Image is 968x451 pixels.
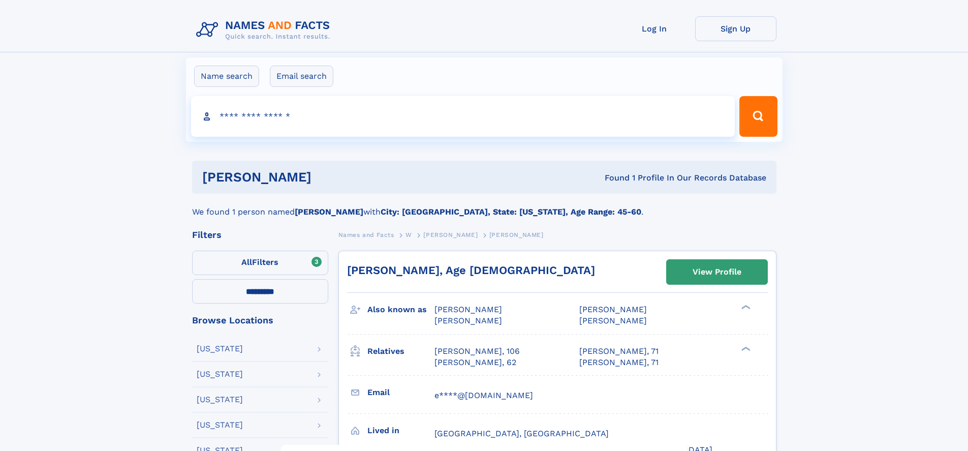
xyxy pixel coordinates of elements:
[194,66,259,87] label: Name search
[367,343,434,360] h3: Relatives
[191,96,735,137] input: search input
[192,16,338,44] img: Logo Names and Facts
[489,231,544,238] span: [PERSON_NAME]
[202,171,458,184] h1: [PERSON_NAME]
[434,346,520,357] a: [PERSON_NAME], 106
[367,301,434,318] h3: Also known as
[338,228,394,241] a: Names and Facts
[192,194,776,218] div: We found 1 person named with .
[739,96,777,137] button: Search Button
[197,345,243,353] div: [US_STATE]
[367,384,434,401] h3: Email
[197,396,243,404] div: [US_STATE]
[197,370,243,378] div: [US_STATE]
[434,429,609,438] span: [GEOGRAPHIC_DATA], [GEOGRAPHIC_DATA]
[347,264,595,277] a: [PERSON_NAME], Age [DEMOGRAPHIC_DATA]
[739,345,751,352] div: ❯
[270,66,333,87] label: Email search
[197,421,243,429] div: [US_STATE]
[579,357,659,368] a: [PERSON_NAME], 71
[367,422,434,439] h3: Lived in
[667,260,767,284] a: View Profile
[423,231,478,238] span: [PERSON_NAME]
[192,251,328,275] label: Filters
[434,357,516,368] a: [PERSON_NAME], 62
[192,316,328,325] div: Browse Locations
[192,230,328,239] div: Filters
[695,16,776,41] a: Sign Up
[614,16,695,41] a: Log In
[458,172,766,184] div: Found 1 Profile In Our Records Database
[241,257,252,267] span: All
[434,316,502,325] span: [PERSON_NAME]
[434,305,502,314] span: [PERSON_NAME]
[739,304,751,311] div: ❯
[381,207,641,217] b: City: [GEOGRAPHIC_DATA], State: [US_STATE], Age Range: 45-60
[579,346,659,357] a: [PERSON_NAME], 71
[295,207,363,217] b: [PERSON_NAME]
[405,231,412,238] span: W
[693,260,741,284] div: View Profile
[423,228,478,241] a: [PERSON_NAME]
[579,305,647,314] span: [PERSON_NAME]
[405,228,412,241] a: W
[579,316,647,325] span: [PERSON_NAME]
